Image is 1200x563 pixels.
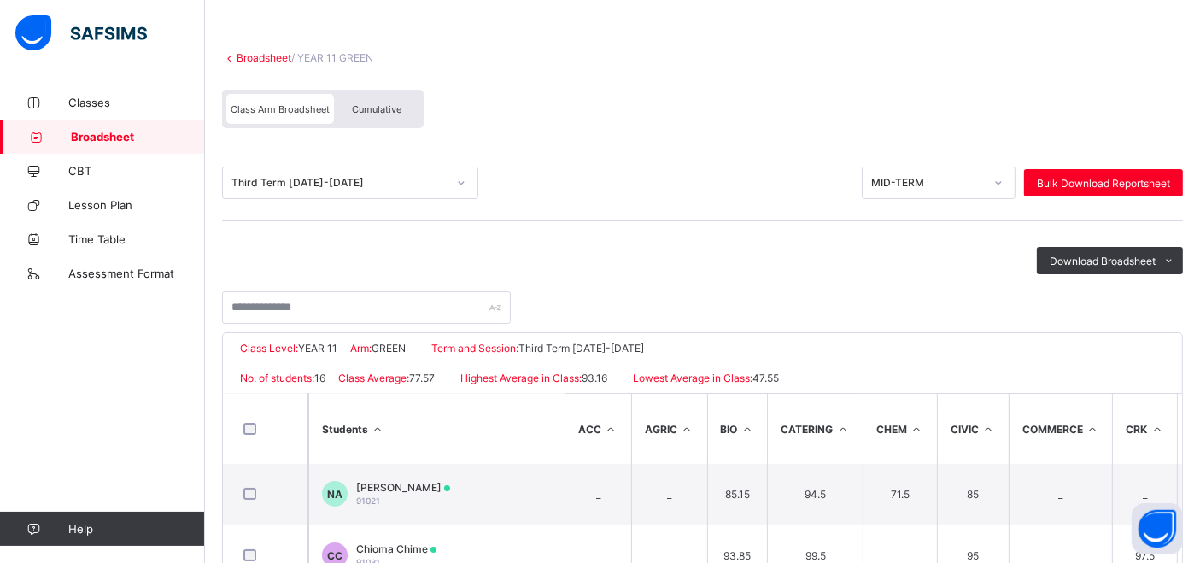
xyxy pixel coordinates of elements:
[835,423,850,436] i: Sort in Ascending Order
[68,96,205,109] span: Classes
[68,232,205,246] span: Time Table
[1150,423,1164,436] i: Sort in Ascending Order
[1086,423,1100,436] i: Sort in Ascending Order
[460,372,582,384] span: Highest Average in Class:
[604,423,618,436] i: Sort in Ascending Order
[910,423,924,436] i: Sort in Ascending Order
[298,342,337,355] span: YEAR 11
[871,177,984,190] div: MID-TERM
[1009,463,1113,525] td: _
[937,463,1009,525] td: 85
[631,463,707,525] td: _
[350,342,372,355] span: Arm:
[937,394,1009,464] th: CIVIC
[707,394,768,464] th: BIO
[633,372,752,384] span: Lowest Average in Class:
[68,164,205,178] span: CBT
[352,103,401,115] span: Cumulative
[338,372,409,384] span: Class Average:
[71,130,205,144] span: Broadsheet
[767,394,863,464] th: CATERING
[680,423,694,436] i: Sort in Ascending Order
[863,463,937,525] td: 71.5
[68,522,204,536] span: Help
[240,372,314,384] span: No. of students:
[68,267,205,280] span: Assessment Format
[740,423,755,436] i: Sort in Ascending Order
[372,342,406,355] span: GREEN
[1009,394,1113,464] th: COMMERCE
[314,372,325,384] span: 16
[431,342,518,355] span: Term and Session:
[237,51,291,64] a: Broadsheet
[582,372,607,384] span: 93.16
[231,103,330,115] span: Class Arm Broadsheet
[981,423,996,436] i: Sort in Ascending Order
[752,372,779,384] span: 47.55
[631,394,707,464] th: AGRIC
[1112,394,1177,464] th: CRK
[565,394,631,464] th: ACC
[231,177,447,190] div: Third Term [DATE]-[DATE]
[356,481,450,494] span: [PERSON_NAME]
[327,549,342,562] span: CC
[1050,255,1156,267] span: Download Broadsheet
[68,198,205,212] span: Lesson Plan
[240,342,298,355] span: Class Level:
[356,542,436,555] span: Chioma Chime
[707,463,768,525] td: 85.15
[15,15,147,51] img: safsims
[356,496,380,506] span: 91021
[565,463,631,525] td: _
[518,342,644,355] span: Third Term [DATE]-[DATE]
[371,423,385,436] i: Sort Ascending
[863,394,937,464] th: CHEM
[1132,503,1183,554] button: Open asap
[409,372,435,384] span: 77.57
[1037,177,1170,190] span: Bulk Download Reportsheet
[1112,463,1177,525] td: _
[291,51,373,64] span: / YEAR 11 GREEN
[308,394,565,464] th: Students
[327,488,342,501] span: NA
[767,463,863,525] td: 94.5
